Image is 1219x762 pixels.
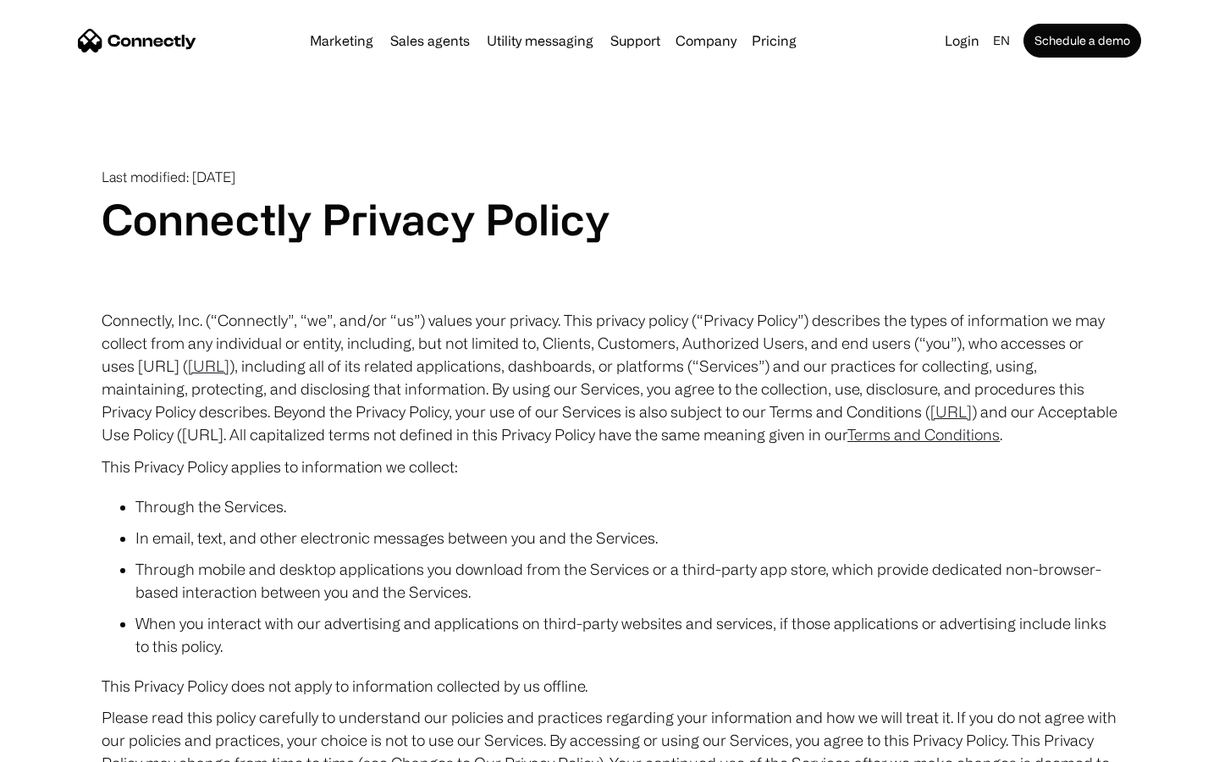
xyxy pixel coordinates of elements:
[604,34,667,47] a: Support
[745,34,803,47] a: Pricing
[135,495,1117,518] li: Through the Services.
[676,29,736,52] div: Company
[102,169,1117,185] p: Last modified: [DATE]
[102,675,1117,698] p: This Privacy Policy does not apply to information collected by us offline.
[1023,24,1141,58] a: Schedule a demo
[135,558,1117,604] li: Through mobile and desktop applications you download from the Services or a third-party app store...
[102,245,1117,268] p: ‍
[303,34,380,47] a: Marketing
[17,731,102,756] aside: Language selected: English
[102,277,1117,301] p: ‍
[102,309,1117,446] p: Connectly, Inc. (“Connectly”, “we”, and/or “us”) values your privacy. This privacy policy (“Priva...
[993,29,1010,52] div: en
[847,426,1000,443] a: Terms and Conditions
[135,527,1117,549] li: In email, text, and other electronic messages between you and the Services.
[930,403,972,420] a: [URL]
[188,357,229,374] a: [URL]
[480,34,600,47] a: Utility messaging
[383,34,477,47] a: Sales agents
[102,194,1117,245] h1: Connectly Privacy Policy
[34,732,102,756] ul: Language list
[102,455,1117,478] p: This Privacy Policy applies to information we collect:
[135,612,1117,658] li: When you interact with our advertising and applications on third-party websites and services, if ...
[938,29,986,52] a: Login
